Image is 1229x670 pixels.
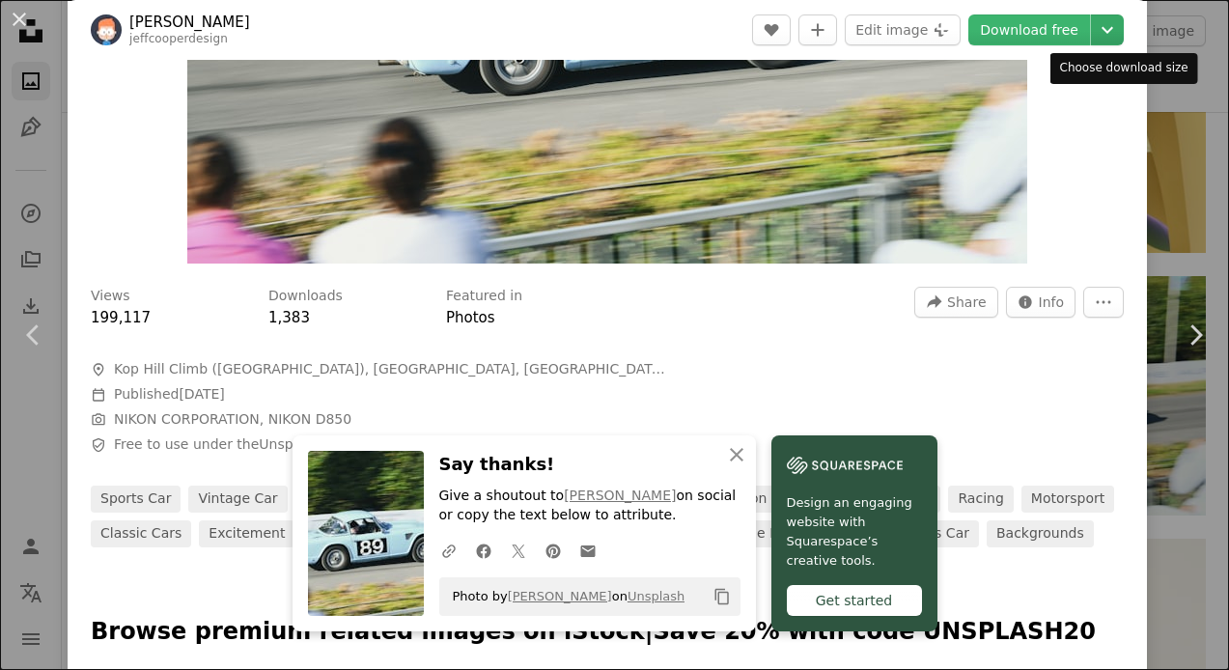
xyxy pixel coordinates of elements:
[466,531,501,570] a: Share on Facebook
[948,486,1013,513] a: racing
[1050,53,1198,84] div: Choose download size
[268,287,343,306] h3: Downloads
[787,585,922,616] div: Get started
[1091,14,1124,45] button: Choose download size
[1021,486,1114,513] a: motorsport
[114,435,377,455] span: Free to use under the
[91,14,122,45] img: Go to Jeff Cooper's profile
[446,287,522,306] h3: Featured in
[628,589,684,603] a: Unsplash
[1083,287,1124,318] button: More Actions
[268,309,310,326] span: 1,383
[91,486,181,513] a: sports car
[129,32,228,45] a: jeffcooperdesign
[914,287,997,318] button: Share this image
[947,288,986,317] span: Share
[188,486,287,513] a: vintage car
[91,287,130,306] h3: Views
[1006,287,1076,318] button: Stats about this image
[114,410,351,430] button: NIKON CORPORATION, NIKON D850
[787,451,903,480] img: file-1606177908946-d1eed1cbe4f5image
[91,617,1124,648] p: Browse premium related images on iStock | Save 20% with code UNSPLASH20
[91,520,191,547] a: classic cars
[259,436,376,452] a: Unsplash License
[439,487,740,525] p: Give a shoutout to on social or copy the text below to attribute.
[798,14,837,45] button: Add to Collection
[446,309,495,326] a: Photos
[987,520,1094,547] a: Backgrounds
[564,488,676,503] a: [PERSON_NAME]
[508,589,612,603] a: [PERSON_NAME]
[114,386,225,402] span: Published
[845,14,961,45] button: Edit image
[443,581,685,612] span: Photo by on
[706,580,739,613] button: Copy to clipboard
[129,13,250,32] a: [PERSON_NAME]
[439,451,740,479] h3: Say thanks!
[771,435,937,631] a: Design an engaging website with Squarespace’s creative tools.Get started
[752,14,791,45] button: Like
[536,531,571,570] a: Share on Pinterest
[199,520,294,547] a: excitement
[1161,242,1229,428] a: Next
[968,14,1090,45] a: Download free
[114,360,670,379] span: Kop Hill Climb ([GEOGRAPHIC_DATA]), [GEOGRAPHIC_DATA], [GEOGRAPHIC_DATA], [GEOGRAPHIC_DATA]
[787,493,922,571] span: Design an engaging website with Squarespace’s creative tools.
[179,386,224,402] time: September 23, 2025 at 6:24:27 AM EDT
[571,531,605,570] a: Share over email
[91,309,151,326] span: 199,117
[1039,288,1065,317] span: Info
[501,531,536,570] a: Share on Twitter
